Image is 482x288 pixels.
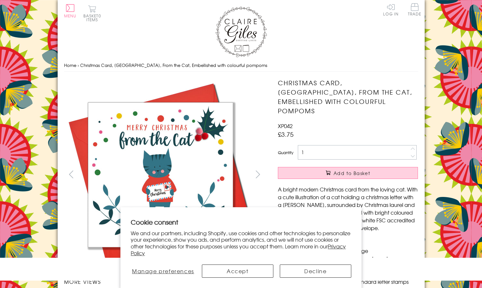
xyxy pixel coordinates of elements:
[278,78,418,115] h1: Christmas Card, [GEOGRAPHIC_DATA], From the Cat, Embellished with colourful pompoms
[64,78,257,271] img: Christmas Card, Laurel, From the Cat, Embellished with colourful pompoms
[64,13,77,19] span: Menu
[80,62,267,68] span: Christmas Card, [GEOGRAPHIC_DATA], From the Cat, Embellished with colourful pompoms
[86,13,101,23] span: 0 items
[278,122,293,130] span: XP042
[408,3,421,17] a: Trade
[215,6,267,57] img: Claire Giles Greetings Cards
[78,62,79,68] span: ›
[64,59,418,72] nav: breadcrumbs
[132,267,194,275] span: Manage preferences
[83,5,101,22] button: Basket0 items
[64,4,77,18] button: Menu
[278,150,293,155] label: Quantity
[280,265,351,278] button: Decline
[131,242,346,257] a: Privacy Policy
[64,167,79,181] button: prev
[383,3,399,16] a: Log In
[131,265,195,278] button: Manage preferences
[131,218,351,227] h2: Cookie consent
[64,278,265,285] h3: More views
[334,170,370,176] span: Add to Basket
[278,185,418,232] p: A bright modern Christmas card from the loving cat. With a cute illustration of a cat holding a c...
[202,265,273,278] button: Accept
[131,230,351,256] p: We and our partners, including Shopify, use cookies and other technologies to personalize your ex...
[278,167,418,179] button: Add to Basket
[278,130,294,139] span: £3.75
[408,3,421,16] span: Trade
[250,167,265,181] button: next
[64,62,76,68] a: Home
